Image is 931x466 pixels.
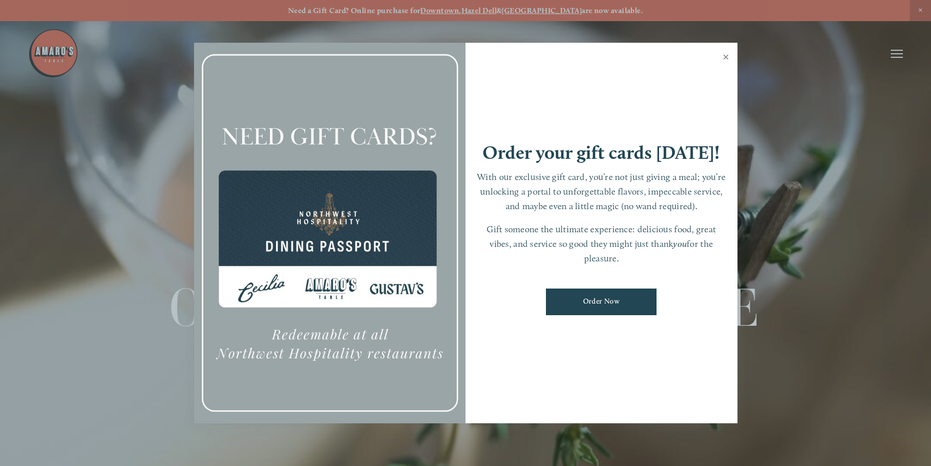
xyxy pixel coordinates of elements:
a: Order Now [546,289,657,315]
h1: Order your gift cards [DATE]! [483,143,720,162]
a: Close [716,44,736,72]
em: you [673,238,687,249]
p: Gift someone the ultimate experience: delicious food, great vibes, and service so good they might... [476,222,727,265]
p: With our exclusive gift card, you’re not just giving a meal; you’re unlocking a portal to unforge... [476,170,727,213]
